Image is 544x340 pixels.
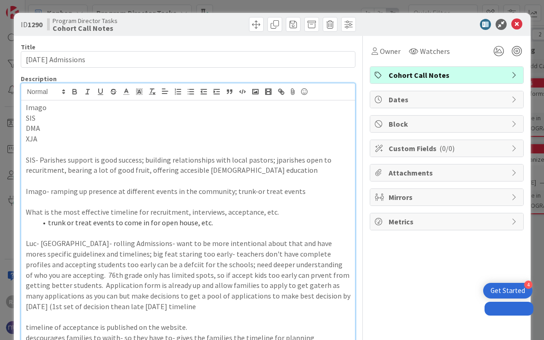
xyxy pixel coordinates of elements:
span: ID [21,19,42,30]
span: Program Director Tasks [53,17,118,24]
span: Dates [389,94,507,105]
input: type card name here... [21,51,355,68]
span: Watchers [420,46,450,57]
p: Imago- ramping up presence at different events in the community; trunk-or treat events [26,186,350,197]
label: Title [21,43,35,51]
p: timeline of acceptance is published on the website. [26,322,350,333]
li: trunk or treat events to come in for open house, etc. [37,217,350,228]
p: Luc- [GEOGRAPHIC_DATA]- rolling Admissions- want to be more intentional about that and have mores... [26,238,350,311]
div: Open Get Started checklist, remaining modules: 4 [483,283,532,299]
p: DMA [26,123,350,134]
span: Attachments [389,167,507,178]
span: Cohort Call Notes [389,70,507,81]
p: What is the most effective timeline for recruitment, interviews, acceptance, etc. [26,207,350,217]
span: ( 0/0 ) [439,144,455,153]
p: XJA [26,134,350,144]
div: 4 [524,281,532,289]
span: Metrics [389,216,507,227]
div: Get Started [491,286,525,295]
b: Cohort Call Notes [53,24,118,32]
span: Description [21,75,57,83]
span: Custom Fields [389,143,507,154]
p: Imago [26,102,350,113]
b: 1290 [28,20,42,29]
p: SIS [26,113,350,123]
p: SIS- Parishes support is good success; building relationships with local pastors; jparishes open ... [26,155,350,176]
span: Owner [380,46,401,57]
span: Block [389,118,507,129]
span: Mirrors [389,192,507,203]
